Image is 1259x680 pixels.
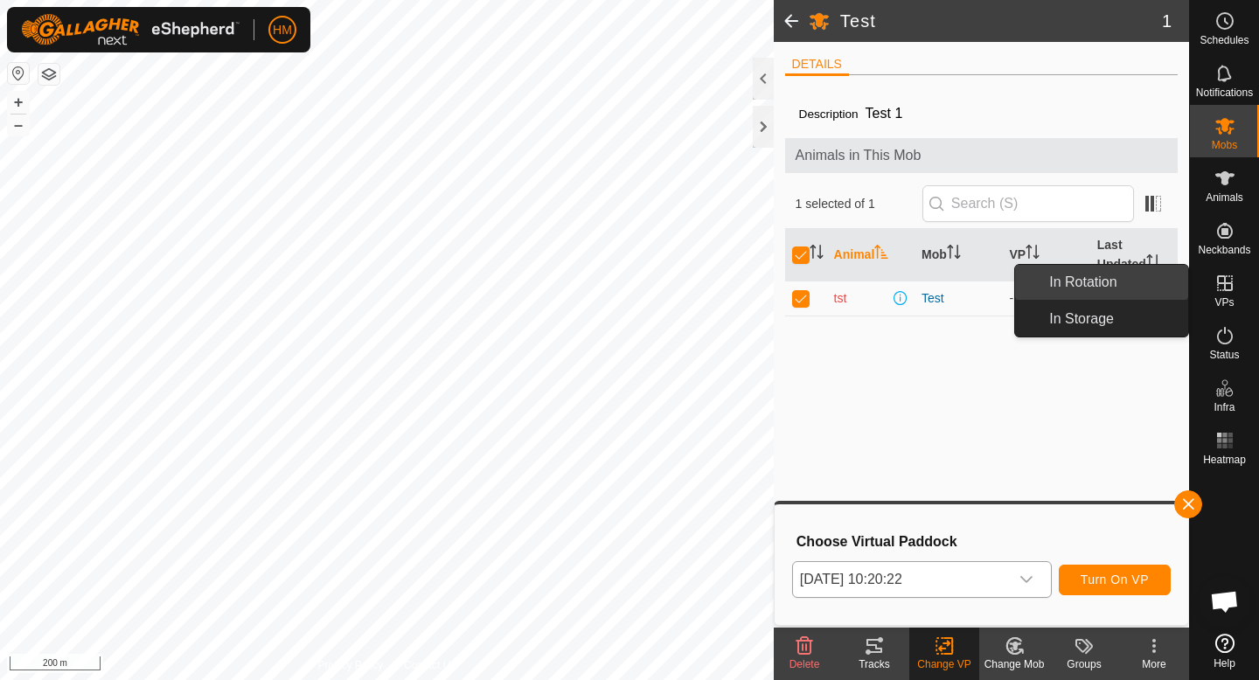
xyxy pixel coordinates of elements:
[1162,8,1172,34] span: 1
[834,289,847,308] span: tst
[840,10,1162,31] h2: Test
[922,185,1134,222] input: Search (S)
[8,92,29,113] button: +
[1209,350,1239,360] span: Status
[1009,291,1013,305] app-display-virtual-paddock-transition: -
[810,247,824,261] p-sorticon: Activate to sort
[1009,562,1044,597] div: dropdown trigger
[796,533,1171,550] h3: Choose Virtual Paddock
[8,63,29,84] button: Reset Map
[404,657,456,673] a: Contact Us
[1146,257,1160,271] p-sorticon: Activate to sort
[317,657,383,673] a: Privacy Policy
[1049,656,1119,672] div: Groups
[1198,245,1250,255] span: Neckbands
[827,229,915,281] th: Animal
[947,247,961,261] p-sorticon: Activate to sort
[273,21,292,39] span: HM
[1212,140,1237,150] span: Mobs
[1214,658,1235,669] span: Help
[1015,265,1188,300] li: In Rotation
[874,247,888,261] p-sorticon: Activate to sort
[785,55,849,76] li: DETAILS
[1049,272,1116,293] span: In Rotation
[1081,572,1149,586] span: Turn On VP
[1119,656,1189,672] div: More
[1214,402,1235,413] span: Infra
[796,145,1168,166] span: Animals in This Mob
[789,658,820,670] span: Delete
[38,64,59,85] button: Map Layers
[1190,627,1259,676] a: Help
[1214,297,1234,308] span: VPs
[1039,265,1188,300] a: In Rotation
[859,99,910,128] span: Test 1
[1199,575,1251,628] a: Open chat
[796,195,922,213] span: 1 selected of 1
[979,656,1049,672] div: Change Mob
[1059,565,1171,595] button: Turn On VP
[1026,247,1040,261] p-sorticon: Activate to sort
[922,289,995,308] div: Test
[1039,302,1188,337] a: In Storage
[793,562,1009,597] span: 2025-09-02 10:20:22
[1196,87,1253,98] span: Notifications
[8,114,29,135] button: –
[909,656,979,672] div: Change VP
[1049,309,1114,330] span: In Storage
[21,14,240,45] img: Gallagher Logo
[1203,454,1246,465] span: Heatmap
[1015,302,1188,337] li: In Storage
[799,108,859,121] label: Description
[1090,229,1178,281] th: Last Updated
[1206,192,1243,203] span: Animals
[915,229,1002,281] th: Mob
[839,656,909,672] div: Tracks
[1200,35,1249,45] span: Schedules
[1002,229,1089,281] th: VP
